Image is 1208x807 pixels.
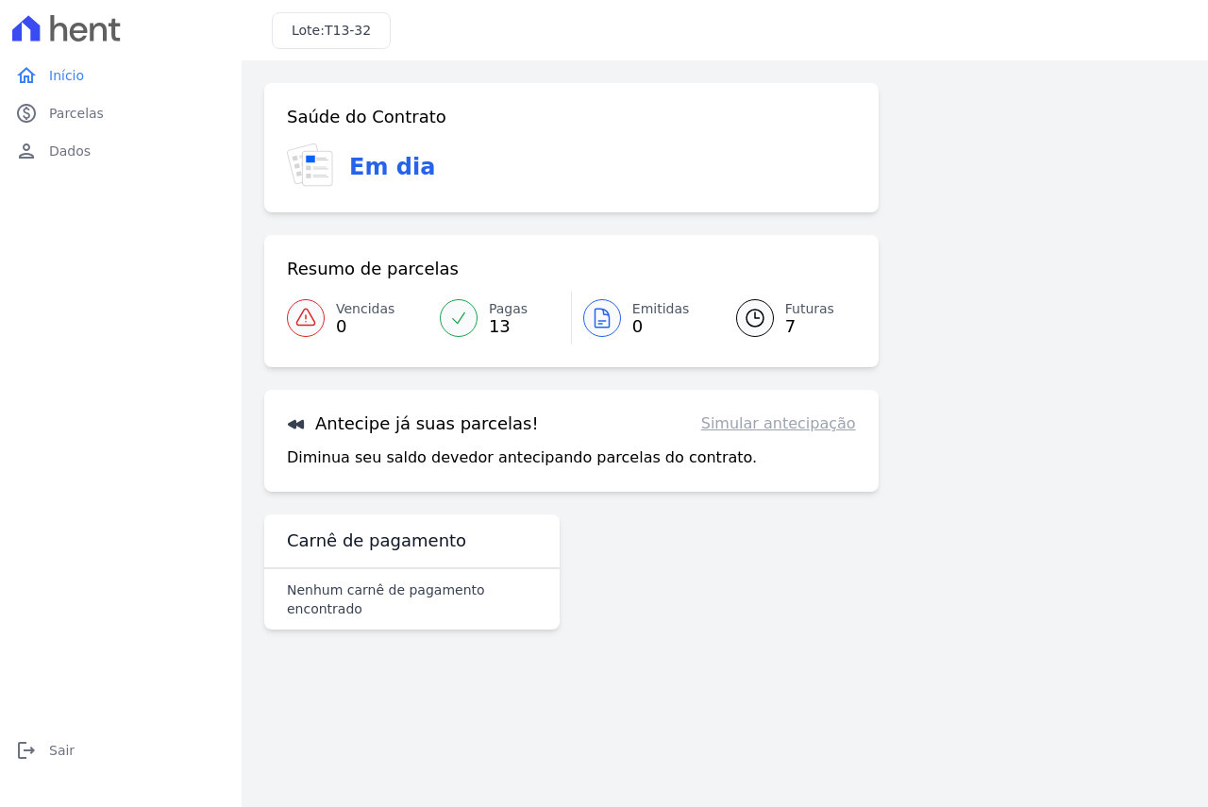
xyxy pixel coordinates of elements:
[489,319,528,334] span: 13
[701,412,856,435] a: Simular antecipação
[336,299,394,319] span: Vencidas
[287,580,537,618] p: Nenhum carnê de pagamento encontrado
[287,412,539,435] h3: Antecipe já suas parcelas!
[8,57,234,94] a: homeInício
[785,319,834,334] span: 7
[489,299,528,319] span: Pagas
[8,132,234,170] a: personDados
[287,292,428,345] a: Vencidas 0
[713,292,856,345] a: Futuras 7
[49,104,104,123] span: Parcelas
[49,142,91,160] span: Dados
[287,446,757,469] p: Diminua seu saldo devedor antecipando parcelas do contrato.
[287,530,466,552] h3: Carnê de pagamento
[287,258,459,280] h3: Resumo de parcelas
[632,319,690,334] span: 0
[287,106,446,128] h3: Saúde do Contrato
[15,739,38,762] i: logout
[15,64,38,87] i: home
[15,140,38,162] i: person
[49,741,75,760] span: Sair
[632,299,690,319] span: Emitidas
[292,21,371,41] h3: Lote:
[572,292,713,345] a: Emitidas 0
[8,94,234,132] a: paidParcelas
[785,299,834,319] span: Futuras
[15,102,38,125] i: paid
[336,319,394,334] span: 0
[8,731,234,769] a: logoutSair
[349,150,435,184] h3: Em dia
[325,23,371,38] span: T13-32
[428,292,571,345] a: Pagas 13
[49,66,84,85] span: Início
